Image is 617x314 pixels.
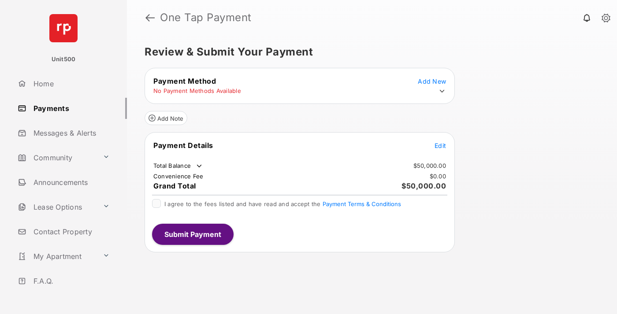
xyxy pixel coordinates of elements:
td: Convenience Fee [153,172,204,180]
a: Lease Options [14,196,99,218]
span: I agree to the fees listed and have read and accept the [164,200,401,207]
td: $50,000.00 [413,162,446,170]
strong: One Tap Payment [160,12,252,23]
td: $0.00 [429,172,446,180]
a: Payments [14,98,127,119]
img: svg+xml;base64,PHN2ZyB4bWxucz0iaHR0cDovL3d3dy53My5vcmcvMjAwMC9zdmciIHdpZHRoPSI2NCIgaGVpZ2h0PSI2NC... [49,14,78,42]
button: Submit Payment [152,224,234,245]
a: Contact Property [14,221,127,242]
a: Community [14,147,99,168]
span: Payment Details [153,141,213,150]
a: F.A.Q. [14,270,127,292]
button: Edit [435,141,446,150]
span: Edit [435,142,446,149]
a: Messages & Alerts [14,122,127,144]
p: Unit500 [52,55,76,64]
span: $50,000.00 [401,181,446,190]
span: Payment Method [153,77,216,85]
span: Grand Total [153,181,196,190]
a: Announcements [14,172,127,193]
a: My Apartment [14,246,99,267]
span: Add New [418,78,446,85]
button: Add New [418,77,446,85]
button: Add Note [145,111,187,125]
button: I agree to the fees listed and have read and accept the [323,200,401,207]
td: No Payment Methods Available [153,87,242,95]
td: Total Balance [153,162,204,170]
h5: Review & Submit Your Payment [145,47,592,57]
a: Home [14,73,127,94]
